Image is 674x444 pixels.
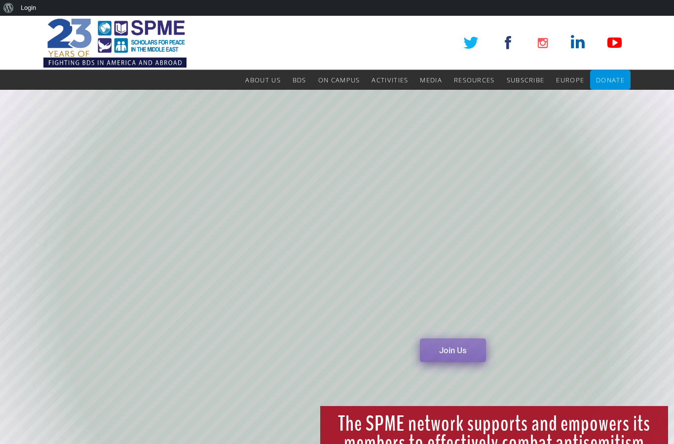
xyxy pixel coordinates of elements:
span: About Us [245,75,280,84]
span: Europe [556,75,584,84]
a: Donate [596,70,625,90]
span: Media [420,75,442,84]
a: Europe [556,70,584,90]
span: BDS [293,75,306,84]
a: Media [420,70,442,90]
a: Subscribe [507,70,545,90]
a: On Campus [318,70,360,90]
span: Donate [596,75,625,84]
a: Activities [372,70,408,90]
a: BDS [293,70,306,90]
a: Resources [454,70,495,90]
span: Activities [372,75,408,84]
a: Join Us [420,338,486,362]
img: SPME [43,16,187,70]
span: Resources [454,75,495,84]
span: On Campus [318,75,360,84]
a: About Us [245,70,280,90]
span: Subscribe [507,75,545,84]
